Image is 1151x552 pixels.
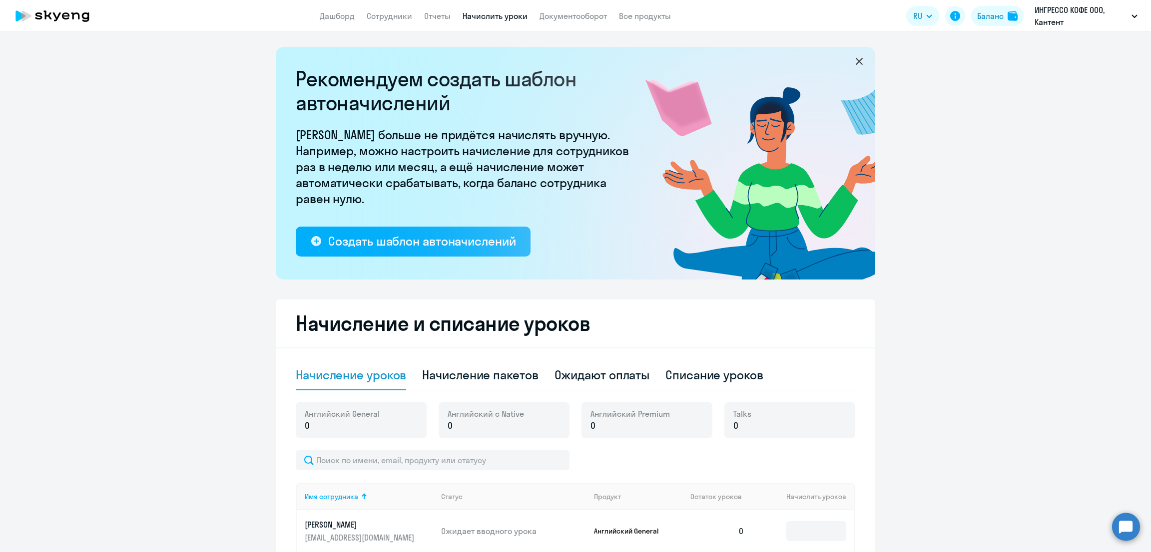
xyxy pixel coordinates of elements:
[296,367,406,383] div: Начисление уроков
[555,367,650,383] div: Ожидают оплаты
[733,419,738,432] span: 0
[328,233,516,249] div: Создать шаблон автоначислений
[1035,4,1128,28] p: ИНГРЕССО КОФЕ ООО, Кантент
[441,492,463,501] div: Статус
[441,492,586,501] div: Статус
[590,419,595,432] span: 0
[296,227,531,257] button: Создать шаблон автоначислений
[752,483,854,510] th: Начислить уроков
[1008,11,1018,21] img: balance
[665,367,763,383] div: Списание уроков
[690,492,752,501] div: Остаток уроков
[305,519,433,543] a: [PERSON_NAME][EMAIL_ADDRESS][DOMAIN_NAME]
[690,492,742,501] span: Остаток уроков
[305,532,417,543] p: [EMAIL_ADDRESS][DOMAIN_NAME]
[971,6,1024,26] button: Балансbalance
[422,367,538,383] div: Начисление пакетов
[305,492,433,501] div: Имя сотрудника
[594,527,669,536] p: Английский General
[448,419,453,432] span: 0
[296,311,855,335] h2: Начисление и списание уроков
[594,492,683,501] div: Продукт
[305,519,417,530] p: [PERSON_NAME]
[540,11,607,21] a: Документооборот
[424,11,451,21] a: Отчеты
[296,67,635,115] h2: Рекомендуем создать шаблон автоначислений
[367,11,412,21] a: Сотрудники
[590,408,670,419] span: Английский Premium
[906,6,939,26] button: RU
[1030,4,1143,28] button: ИНГРЕССО КОФЕ ООО, Кантент
[619,11,671,21] a: Все продукты
[594,492,621,501] div: Продукт
[296,450,570,470] input: Поиск по имени, email, продукту или статусу
[305,419,310,432] span: 0
[733,408,751,419] span: Talks
[305,492,358,501] div: Имя сотрудника
[682,510,752,552] td: 0
[305,408,380,419] span: Английский General
[296,127,635,207] p: [PERSON_NAME] больше не придётся начислять вручную. Например, можно настроить начисление для сотр...
[441,526,586,537] p: Ожидает вводного урока
[320,11,355,21] a: Дашборд
[463,11,528,21] a: Начислить уроки
[977,10,1004,22] div: Баланс
[448,408,524,419] span: Английский с Native
[913,10,922,22] span: RU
